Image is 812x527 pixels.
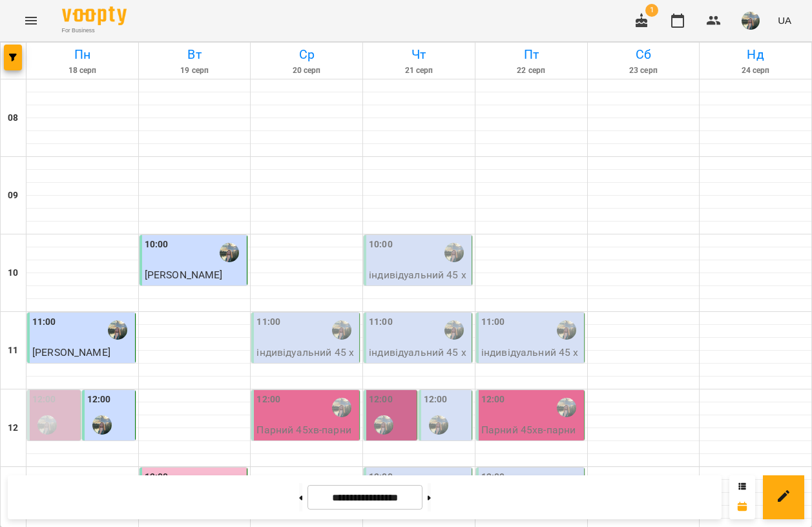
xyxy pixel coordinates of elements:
[369,238,393,252] label: 10:00
[369,315,393,329] label: 11:00
[141,65,249,77] h6: 19 серп
[590,45,698,65] h6: Сб
[145,238,169,252] label: 10:00
[702,45,809,65] h6: Нд
[369,393,393,407] label: 12:00
[253,45,360,65] h6: Ср
[220,243,239,262] img: Софія Вітте
[424,393,448,407] label: 12:00
[256,422,357,453] p: Парний 45хв - парний 45хв
[369,267,469,313] p: індивідуальний 45 хвилин - [PERSON_NAME]
[773,8,796,32] button: UA
[481,422,581,453] p: Парний 45хв - парний 45хв
[62,6,127,25] img: Voopty Logo
[778,14,791,27] span: UA
[256,315,280,329] label: 11:00
[37,415,57,435] img: Софія Вітте
[32,393,56,407] label: 12:00
[481,393,505,407] label: 12:00
[141,45,249,65] h6: Вт
[481,345,581,391] p: індивідуальний 45 хвилин - [PERSON_NAME]
[256,345,357,391] p: індивідуальний 45 хвилин - [PERSON_NAME]
[16,5,47,36] button: Menu
[477,65,585,77] h6: 22 серп
[8,266,18,280] h6: 10
[332,398,351,417] img: Софія Вітте
[645,4,658,17] span: 1
[32,360,132,391] p: індивідуальний 45 хвилин
[8,344,18,358] h6: 11
[32,440,78,455] p: 0
[32,315,56,329] label: 11:00
[62,26,127,35] span: For Business
[8,111,18,125] h6: 08
[429,415,448,435] img: Софія Вітте
[92,415,112,435] img: Софія Вітте
[365,65,473,77] h6: 21 серп
[28,65,136,77] h6: 18 серп
[253,65,360,77] h6: 20 серп
[444,320,464,340] img: Софія Вітте
[444,243,464,262] img: Софія Вітте
[742,12,760,30] img: 3ee4fd3f6459422412234092ea5b7c8e.jpg
[28,45,136,65] h6: Пн
[8,189,18,203] h6: 09
[365,45,473,65] h6: Чт
[145,283,245,313] p: індивідуальний 45 хвилин
[557,398,576,417] img: Софія Вітте
[702,65,809,77] h6: 24 серп
[374,415,393,435] img: Софія Вітте
[108,320,127,340] img: Софія Вітте
[557,320,576,340] img: Софія Вітте
[32,346,110,358] span: [PERSON_NAME]
[590,65,698,77] h6: 23 серп
[332,320,351,340] img: Софія Вітте
[369,440,414,516] p: Парний 45хв - парний урок 45 хв вчСофія
[87,393,111,407] label: 12:00
[369,345,469,391] p: індивідуальний 45 хвилин - [PERSON_NAME]
[145,269,223,281] span: [PERSON_NAME]
[424,440,469,516] p: індивідуальний 45 хвилин - [PERSON_NAME]
[477,45,585,65] h6: Пт
[256,393,280,407] label: 12:00
[481,315,505,329] label: 11:00
[8,421,18,435] h6: 12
